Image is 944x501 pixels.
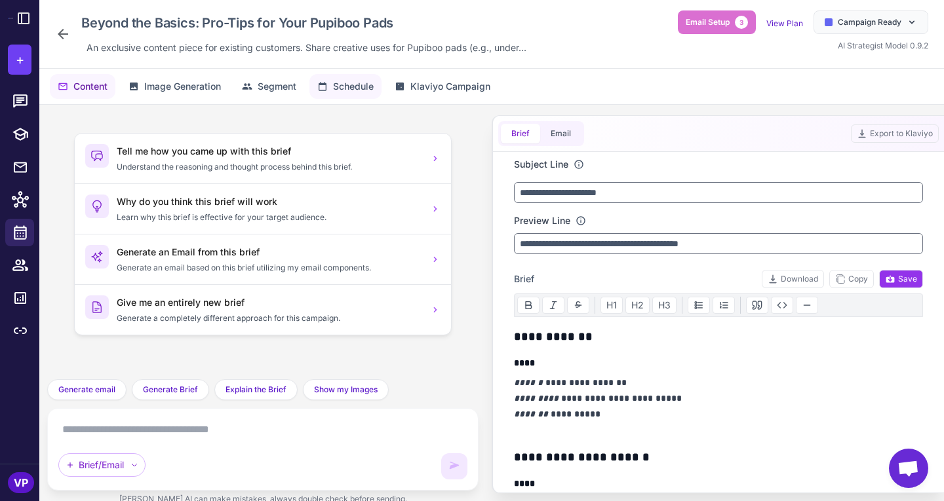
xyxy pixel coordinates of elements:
div: Open chat [889,449,928,488]
span: Campaign Ready [838,16,901,28]
label: Subject Line [514,157,568,172]
span: AI Strategist Model 0.9.2 [838,41,928,50]
button: Save [879,270,923,288]
h3: Why do you think this brief will work [117,195,422,209]
span: Schedule [333,79,374,94]
span: Generate email [58,384,115,396]
span: + [16,50,24,69]
p: Generate an email based on this brief utilizing my email components. [117,262,422,274]
h3: Give me an entirely new brief [117,295,422,310]
p: Understand the reasoning and thought process behind this brief. [117,161,422,173]
div: VP [8,472,34,493]
span: Content [73,79,108,94]
span: An exclusive content piece for existing customers. Share creative uses for Pupiboo pads (e.g., un... [87,41,526,55]
a: View Plan [766,18,803,28]
button: H2 [625,297,650,314]
label: Preview Line [514,213,570,228]
p: Generate a completely different approach for this campaign. [117,312,422,324]
button: Generate email [47,379,127,400]
button: + [8,45,31,75]
span: Save [885,273,917,285]
h3: Tell me how you came up with this brief [117,144,422,158]
span: Email Setup [686,16,730,28]
button: Explain the Brief [214,379,298,400]
button: Email Setup3 [678,10,756,34]
button: Schedule [309,74,382,99]
span: Brief [514,272,534,286]
button: Email [540,124,581,143]
button: Show my Images [303,379,389,400]
button: Generate Brief [132,379,209,400]
div: Click to edit description [81,38,532,58]
button: Content [50,74,115,99]
button: Image Generation [121,74,229,99]
button: Brief [501,124,540,143]
button: Export to Klaviyo [851,124,939,143]
span: Show my Images [314,384,378,396]
div: Click to edit campaign name [76,10,532,35]
span: Klaviyo Campaign [410,79,490,94]
h3: Generate an Email from this brief [117,245,422,259]
button: Segment [234,74,304,99]
span: Image Generation [144,79,221,94]
div: Brief/Email [58,453,146,477]
span: Copy [835,273,868,285]
span: Explain the Brief [226,384,286,396]
button: Download [762,270,824,288]
button: H3 [652,297,677,314]
p: Learn why this brief is effective for your target audience. [117,212,422,223]
button: Copy [829,270,874,288]
button: H1 [600,297,623,314]
button: Klaviyo Campaign [387,74,498,99]
span: 3 [735,16,748,29]
span: Generate Brief [143,384,198,396]
span: Segment [258,79,296,94]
